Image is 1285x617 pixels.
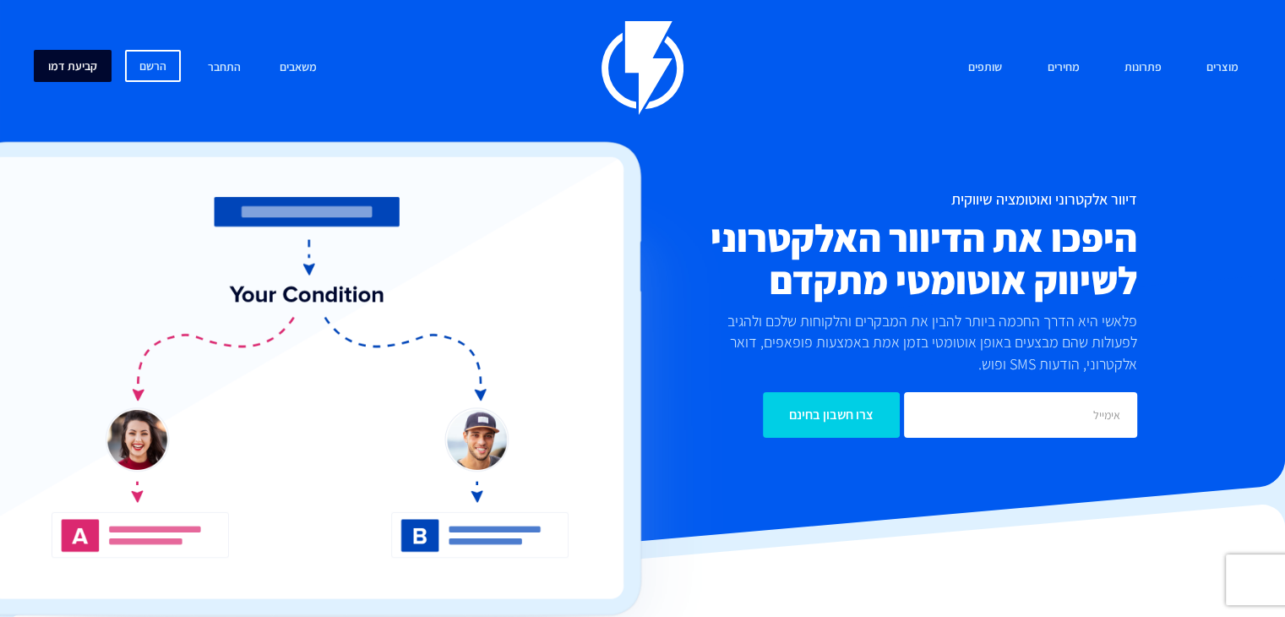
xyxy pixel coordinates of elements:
[904,392,1137,438] input: אימייל
[1034,50,1092,86] a: מחירים
[125,50,181,82] a: הרשם
[706,310,1137,375] p: פלאשי היא הדרך החכמה ביותר להבין את המבקרים והלקוחות שלכם ולהגיב לפעולות שהם מבצעים באופן אוטומטי...
[763,392,900,438] input: צרו חשבון בחינם
[553,191,1137,208] h1: דיוור אלקטרוני ואוטומציה שיווקית
[956,50,1015,86] a: שותפים
[1112,50,1174,86] a: פתרונות
[267,50,329,86] a: משאבים
[195,50,253,86] a: התחבר
[553,216,1137,301] h2: היפכו את הדיוור האלקטרוני לשיווק אוטומטי מתקדם
[34,50,112,82] a: קביעת דמו
[1194,50,1251,86] a: מוצרים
